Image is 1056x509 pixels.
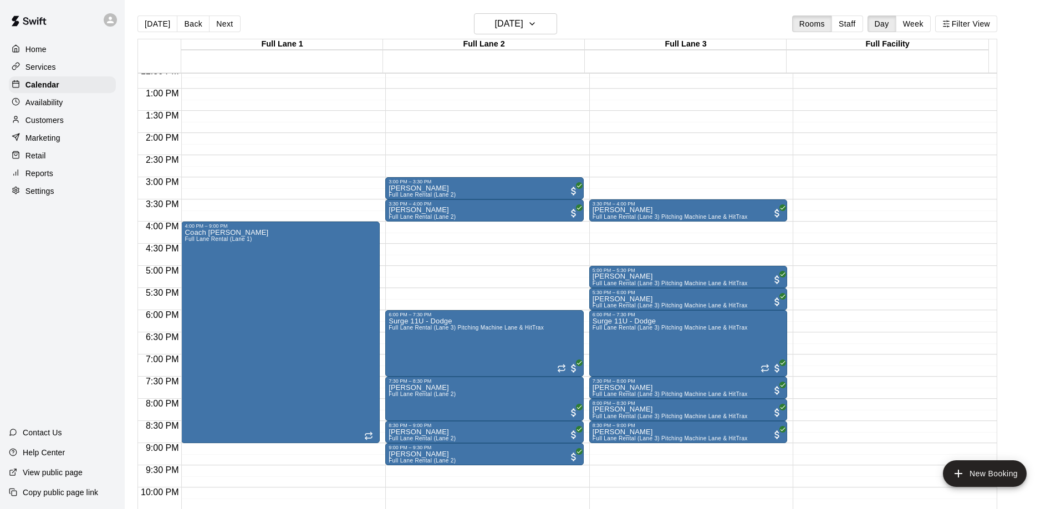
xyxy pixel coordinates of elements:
[772,363,783,374] span: All customers have paid
[761,364,769,373] span: Recurring event
[385,421,584,443] div: 8:30 PM – 9:00 PM: Andrew Louder
[593,423,784,428] div: 8:30 PM – 9:00 PM
[181,222,380,443] div: 4:00 PM – 9:00 PM: Coach Wes
[593,201,784,207] div: 3:30 PM – 4:00 PM
[568,429,579,440] span: All customers have paid
[772,274,783,285] span: All customers have paid
[568,407,579,418] span: All customers have paid
[9,59,116,75] a: Services
[9,165,116,182] a: Reports
[593,290,784,295] div: 5:30 PM – 6:00 PM
[589,377,788,399] div: 7:30 PM – 8:00 PM: Christopher Wilson
[474,13,557,34] button: [DATE]
[143,266,182,275] span: 5:00 PM
[383,39,585,50] div: Full Lane 2
[389,192,456,198] span: Full Lane Rental (Lane 2)
[389,445,580,450] div: 9:00 PM – 9:30 PM
[143,244,182,253] span: 4:30 PM
[389,423,580,428] div: 8:30 PM – 9:00 PM
[385,443,584,465] div: 9:00 PM – 9:30 PM: Andrew Louder
[143,465,182,475] span: 9:30 PM
[25,150,46,161] p: Retail
[593,413,748,419] span: Full Lane Rental (Lane 3) Pitching Machine Lane & HitTrax
[568,186,579,197] span: All customers have paid
[143,111,182,120] span: 1:30 PM
[557,364,566,373] span: Recurring event
[143,332,182,342] span: 6:30 PM
[389,457,456,464] span: Full Lane Rental (Lane 2)
[593,435,748,441] span: Full Lane Rental (Lane 3) Pitching Machine Lane & HitTrax
[185,236,252,242] span: Full Lane Rental (Lane 1)
[772,296,783,307] span: All customers have paid
[23,467,83,478] p: View public page
[593,312,784,317] div: 6:00 PM – 7:30 PM
[143,399,182,408] span: 8:00 PM
[568,451,579,462] span: All customers have paid
[143,133,182,142] span: 2:00 PM
[589,399,788,421] div: 8:00 PM – 8:30 PM: Tiwan Outlaw
[585,39,787,50] div: Full Lane 3
[9,94,116,111] a: Availability
[143,421,182,430] span: 8:30 PM
[364,431,373,440] span: Recurring event
[385,377,584,421] div: 7:30 PM – 8:30 PM: MaKaelynn Wiltz
[25,97,63,108] p: Availability
[143,89,182,98] span: 1:00 PM
[137,16,177,32] button: [DATE]
[143,177,182,187] span: 3:00 PM
[143,199,182,209] span: 3:30 PM
[143,377,182,386] span: 7:30 PM
[896,16,931,32] button: Week
[9,147,116,164] a: Retail
[589,199,788,222] div: 3:30 PM – 4:00 PM: Cameron Saunders
[389,214,456,220] span: Full Lane Rental (Lane 2)
[589,310,788,377] div: 6:00 PM – 7:30 PM: Surge 11U - Dodge
[568,363,579,374] span: All customers have paid
[787,39,988,50] div: Full Facility
[593,400,784,406] div: 8:00 PM – 8:30 PM
[9,112,116,128] a: Customers
[9,183,116,199] div: Settings
[389,435,456,441] span: Full Lane Rental (Lane 2)
[593,325,748,331] span: Full Lane Rental (Lane 3) Pitching Machine Lane & HitTrax
[593,214,748,220] span: Full Lane Rental (Lane 3) Pitching Machine Lane & HitTrax
[868,16,896,32] button: Day
[772,385,783,396] span: All customers have paid
[25,186,54,197] p: Settings
[593,268,784,273] div: 5:00 PM – 5:30 PM
[772,407,783,418] span: All customers have paid
[25,79,59,90] p: Calendar
[9,130,116,146] a: Marketing
[181,39,383,50] div: Full Lane 1
[9,76,116,93] a: Calendar
[143,288,182,297] span: 5:30 PM
[9,41,116,58] a: Home
[593,378,784,384] div: 7:30 PM – 8:00 PM
[589,266,788,288] div: 5:00 PM – 5:30 PM: Weston Tingle
[389,201,580,207] div: 3:30 PM – 4:00 PM
[25,115,64,126] p: Customers
[568,208,579,219] span: All customers have paid
[385,199,584,222] div: 3:30 PM – 4:00 PM: Nolan Barnhart
[389,325,544,331] span: Full Lane Rental (Lane 3) Pitching Machine Lane & HitTrax
[389,378,580,384] div: 7:30 PM – 8:30 PM
[143,222,182,231] span: 4:00 PM
[589,421,788,443] div: 8:30 PM – 9:00 PM: Tiwan Outlaw
[209,16,240,32] button: Next
[772,429,783,440] span: All customers have paid
[23,487,98,498] p: Copy public page link
[943,460,1027,487] button: add
[25,168,53,179] p: Reports
[143,155,182,164] span: 2:30 PM
[589,288,788,310] div: 5:30 PM – 6:00 PM: Weston Tingle
[143,354,182,364] span: 7:00 PM
[792,16,832,32] button: Rooms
